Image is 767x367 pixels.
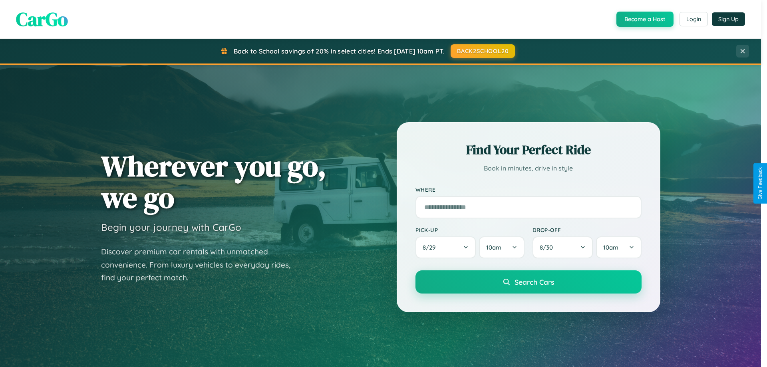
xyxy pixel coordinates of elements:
label: Pick-up [415,226,525,233]
p: Book in minutes, drive in style [415,163,642,174]
h1: Wherever you go, we go [101,150,326,213]
button: Login [680,12,708,26]
label: Drop-off [533,226,642,233]
span: Back to School savings of 20% in select cities! Ends [DATE] 10am PT. [234,47,445,55]
span: CarGo [16,6,68,32]
button: Become a Host [616,12,674,27]
button: Sign Up [712,12,745,26]
span: 10am [603,244,618,251]
h3: Begin your journey with CarGo [101,221,241,233]
p: Discover premium car rentals with unmatched convenience. From luxury vehicles to everyday rides, ... [101,245,301,284]
span: 8 / 29 [423,244,439,251]
label: Where [415,186,642,193]
span: 8 / 30 [540,244,557,251]
span: 10am [486,244,501,251]
h2: Find Your Perfect Ride [415,141,642,159]
span: Search Cars [515,278,554,286]
button: BACK2SCHOOL20 [451,44,515,58]
div: Give Feedback [757,167,763,200]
